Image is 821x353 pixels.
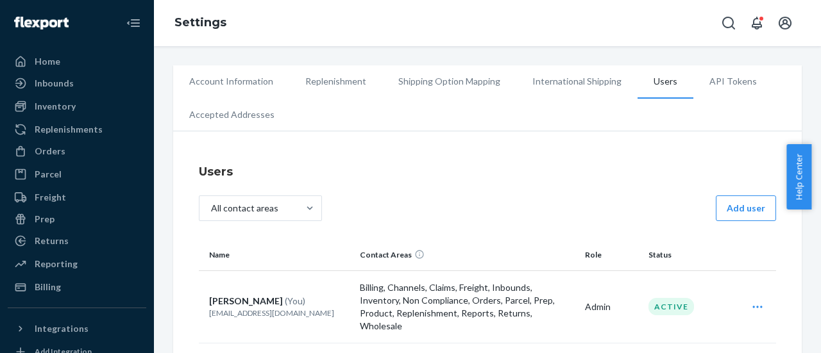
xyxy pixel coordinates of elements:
[638,65,693,99] li: Users
[8,141,146,161] a: Orders
[209,308,350,318] p: [EMAIL_ADDRESS][DOMAIN_NAME]
[35,145,65,158] div: Orders
[516,65,638,97] li: International Shipping
[35,213,55,226] div: Prep
[173,65,289,97] li: Account Information
[8,277,146,297] a: Billing
[716,195,776,221] button: Add user
[35,100,76,113] div: Inventory
[285,295,305,306] span: (You)
[35,234,69,247] div: Returns
[8,187,146,208] a: Freight
[741,294,774,320] div: Open user actions
[199,240,355,270] th: Name
[35,191,66,204] div: Freight
[199,163,776,180] h4: Users
[8,73,146,94] a: Inbounds
[35,258,78,270] div: Reporting
[173,99,291,131] li: Accepted Addresses
[289,65,382,97] li: Replenishment
[360,281,575,332] p: Billing, Channels, Claims, Freight, Inbounds, Inventory, Non Compliance, Orders, Parcel, Prep, Pr...
[716,10,741,36] button: Open Search Box
[580,270,643,343] td: Admin
[35,55,60,68] div: Home
[8,119,146,140] a: Replenishments
[35,281,61,293] div: Billing
[35,123,103,136] div: Replenishments
[648,298,694,315] div: Active
[8,164,146,185] a: Parcel
[14,17,69,29] img: Flexport logo
[382,65,516,97] li: Shipping Option Mapping
[643,240,736,270] th: Status
[8,51,146,72] a: Home
[744,10,770,36] button: Open notifications
[35,322,89,335] div: Integrations
[174,15,226,29] a: Settings
[211,202,278,215] div: All contact areas
[35,77,74,90] div: Inbounds
[8,231,146,251] a: Returns
[8,254,146,274] a: Reporting
[8,209,146,229] a: Prep
[580,240,643,270] th: Role
[8,318,146,339] button: Integrations
[209,295,283,306] span: [PERSON_NAME]
[772,10,798,36] button: Open account menu
[693,65,773,97] li: API Tokens
[786,144,811,209] button: Help Center
[121,10,146,36] button: Close Navigation
[164,4,237,42] ol: breadcrumbs
[8,96,146,117] a: Inventory
[355,240,580,270] th: Contact Areas
[35,168,62,181] div: Parcel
